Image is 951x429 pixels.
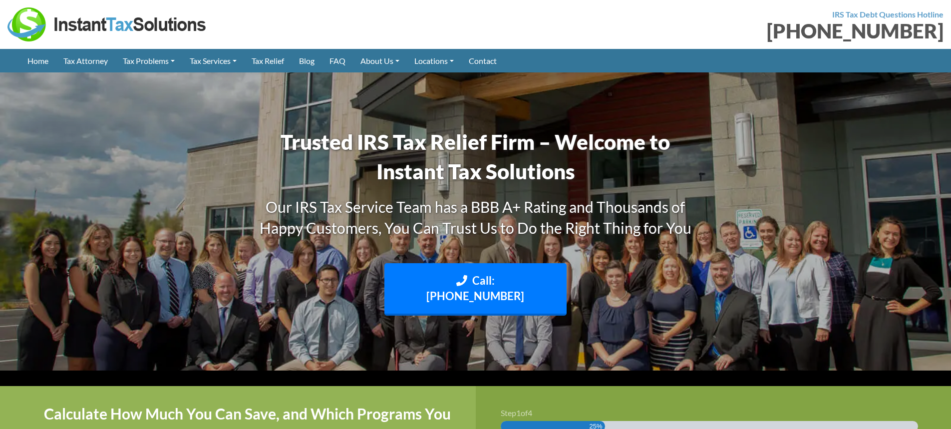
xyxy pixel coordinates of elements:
[7,18,207,28] a: Instant Tax Solutions Logo
[483,21,944,41] div: [PHONE_NUMBER]
[516,408,521,418] span: 1
[7,7,207,41] img: Instant Tax Solutions Logo
[832,9,944,19] strong: IRS Tax Debt Questions Hotline
[384,263,567,316] a: Call: [PHONE_NUMBER]
[115,49,182,72] a: Tax Problems
[246,127,705,186] h1: Trusted IRS Tax Relief Firm – Welcome to Instant Tax Solutions
[246,196,705,238] h3: Our IRS Tax Service Team has a BBB A+ Rating and Thousands of Happy Customers, You Can Trust Us t...
[528,408,532,418] span: 4
[20,49,56,72] a: Home
[461,49,504,72] a: Contact
[501,409,927,417] h3: Step of
[244,49,292,72] a: Tax Relief
[56,49,115,72] a: Tax Attorney
[322,49,353,72] a: FAQ
[182,49,244,72] a: Tax Services
[353,49,407,72] a: About Us
[292,49,322,72] a: Blog
[407,49,461,72] a: Locations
